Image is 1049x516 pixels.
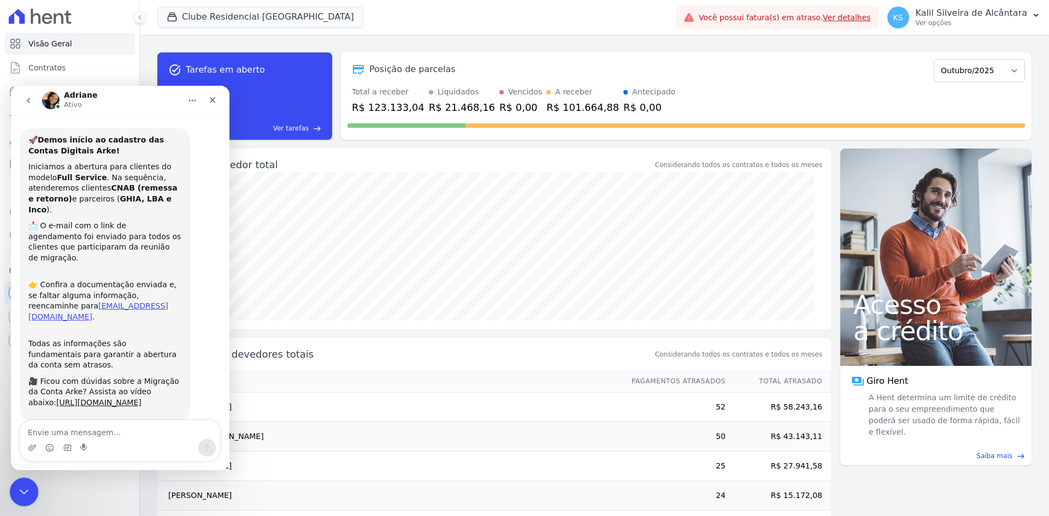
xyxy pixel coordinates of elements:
[168,76,219,133] div: 59
[157,7,363,27] button: Clube Residencial [GEOGRAPHIC_DATA]
[4,81,135,103] a: Parcelas
[4,306,135,328] a: Conta Hent
[893,14,903,21] span: KS
[621,422,726,452] td: 50
[9,335,209,353] textarea: Envie uma mensagem...
[52,358,61,366] button: Seletor de Gif
[157,481,621,511] td: [PERSON_NAME]
[157,393,621,422] td: [PERSON_NAME]
[438,86,479,98] div: Liquidados
[157,370,621,393] th: Nome
[17,183,170,237] div: 👉 Confira a documentação enviada e, se faltar alguma informação, reencaminhe para .
[69,358,78,366] button: Start recording
[699,12,871,23] span: Você possui fatura(s) em atraso.
[45,312,131,321] a: [URL][DOMAIN_NAME]
[10,478,39,507] iframe: Intercom live chat
[879,2,1049,33] button: KS Kalil Silveira de Alcântara Ver opções
[223,123,321,133] a: Ver tarefas east
[916,8,1027,19] p: Kalil Silveira de Alcântara
[546,100,619,115] div: R$ 101.664,88
[17,98,167,117] b: CNAB (remessa e retorno)
[17,242,170,285] div: Todas as informações são fundamentais para garantir a abertura da conta sem atrasos.
[853,318,1018,344] span: a crédito
[34,358,43,366] button: Seletor de emoji
[4,33,135,55] a: Visão Geral
[499,100,542,115] div: R$ 0,00
[726,393,831,422] td: R$ 58.243,16
[621,481,726,511] td: 24
[157,452,621,481] td: [PERSON_NAME]
[4,105,135,127] a: Lotes
[46,87,96,96] b: Full Service
[352,86,425,98] div: Total a receber
[726,370,831,393] th: Total Atrasado
[17,358,26,366] button: Carregar anexo
[28,38,72,49] span: Visão Geral
[853,292,1018,318] span: Acesso
[181,347,653,361] span: Principais devedores totais
[4,153,135,175] a: Minha Carteira
[867,375,908,388] span: Giro Hent
[157,422,621,452] td: Elielson [PERSON_NAME]
[352,100,425,115] div: R$ 123.133,04
[369,63,456,76] div: Posição de parcelas
[621,393,726,422] td: 52
[623,100,675,115] div: R$ 0,00
[867,392,1021,438] span: A Hent determina um limite de crédito para o seu empreendimento que poderá ser usado de forma ráp...
[17,216,157,235] a: [EMAIL_ADDRESS][DOMAIN_NAME]
[17,135,170,177] div: 📩 O e-mail com o link de agendamento foi enviado para todos os clientes que participaram da reuni...
[4,201,135,223] a: Crédito
[181,157,653,172] div: Saldo devedor total
[916,19,1027,27] p: Ver opções
[9,264,131,277] div: Plataformas
[726,452,831,481] td: R$ 27.941,58
[847,451,1025,461] a: Saiba mais east
[1017,452,1025,460] span: east
[4,282,135,304] a: Recebíveis
[4,225,135,247] a: Negativação
[655,349,822,359] span: Considerando todos os contratos e todos os meses
[555,86,592,98] div: A receber
[632,86,675,98] div: Antecipado
[4,129,135,151] a: Clientes
[17,109,161,128] b: GHIA, LBA e Inco
[187,353,205,371] button: Enviar mensagem…
[726,481,831,511] td: R$ 15.172,08
[726,422,831,452] td: R$ 43.143,11
[17,290,170,323] div: 🎥 Ficou com dúvidas sobre a Migração da Conta Arke? Assista ao vídeo abaixo:
[4,177,135,199] a: Transferências
[313,124,321,133] span: east
[655,160,822,170] div: Considerando todos os contratos e todos os meses
[273,123,309,133] span: Ver tarefas
[186,63,265,76] span: Tarefas em aberto
[508,86,542,98] div: Vencidos
[976,451,1012,461] span: Saiba mais
[4,57,135,79] a: Contratos
[823,13,871,22] a: Ver detalhes
[621,452,726,481] td: 25
[621,370,726,393] th: Pagamentos Atrasados
[168,63,181,76] span: task_alt
[11,86,229,470] iframe: Intercom live chat
[429,100,495,115] div: R$ 21.468,16
[28,62,66,73] span: Contratos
